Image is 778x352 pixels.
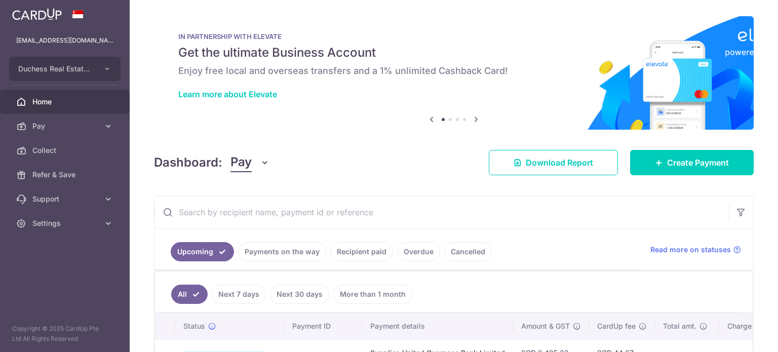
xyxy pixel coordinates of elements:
[32,97,99,107] span: Home
[171,242,234,261] a: Upcoming
[521,321,570,331] span: Amount & GST
[230,153,269,172] button: Pay
[650,245,731,255] span: Read more on statuses
[444,242,492,261] a: Cancelled
[330,242,393,261] a: Recipient paid
[9,57,121,81] button: Duchess Real Estate Investment Pte Ltd
[32,170,99,180] span: Refer & Save
[16,35,113,46] p: [EMAIL_ADDRESS][DOMAIN_NAME]
[663,321,696,331] span: Total amt.
[630,150,754,175] a: Create Payment
[713,322,768,347] iframe: Opens a widget where you can find more information
[526,157,593,169] span: Download Report
[32,194,99,204] span: Support
[178,89,277,99] a: Learn more about Elevate
[727,321,769,331] span: Charge date
[178,65,729,77] h6: Enjoy free local and overseas transfers and a 1% unlimited Cashback Card!
[178,32,729,41] p: IN PARTNERSHIP WITH ELEVATE
[32,145,99,155] span: Collect
[32,121,99,131] span: Pay
[183,321,205,331] span: Status
[362,313,513,339] th: Payment details
[154,153,222,172] h4: Dashboard:
[12,8,62,20] img: CardUp
[333,285,412,304] a: More than 1 month
[650,245,741,255] a: Read more on statuses
[154,16,754,130] img: Renovation banner
[32,218,99,228] span: Settings
[154,196,729,228] input: Search by recipient name, payment id or reference
[667,157,729,169] span: Create Payment
[284,313,362,339] th: Payment ID
[212,285,266,304] a: Next 7 days
[178,45,729,61] h5: Get the ultimate Business Account
[397,242,440,261] a: Overdue
[171,285,208,304] a: All
[18,64,93,74] span: Duchess Real Estate Investment Pte Ltd
[230,153,252,172] span: Pay
[270,285,329,304] a: Next 30 days
[238,242,326,261] a: Payments on the way
[489,150,618,175] a: Download Report
[597,321,636,331] span: CardUp fee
